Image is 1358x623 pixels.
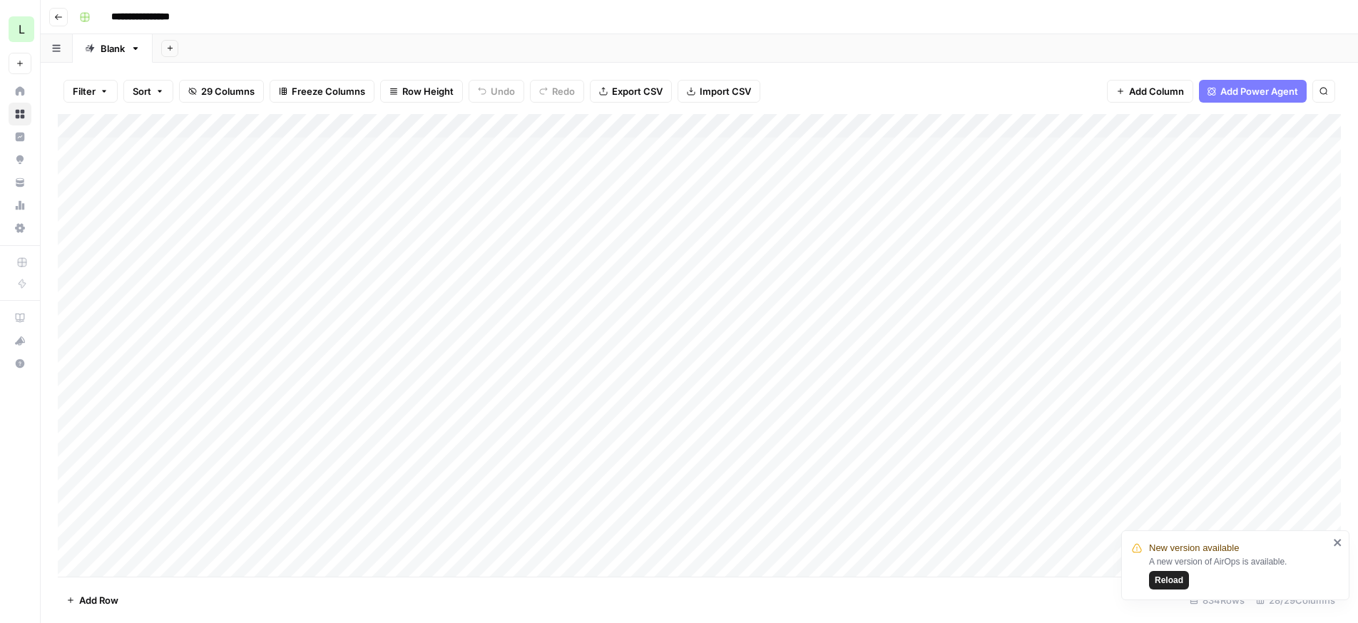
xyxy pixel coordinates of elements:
[9,125,31,148] a: Insights
[1155,574,1183,587] span: Reload
[469,80,524,103] button: Undo
[590,80,672,103] button: Export CSV
[678,80,760,103] button: Import CSV
[133,84,151,98] span: Sort
[491,84,515,98] span: Undo
[1184,589,1250,612] div: 834 Rows
[1220,84,1298,98] span: Add Power Agent
[1149,541,1239,555] span: New version available
[612,84,663,98] span: Export CSV
[1199,80,1307,103] button: Add Power Agent
[9,217,31,240] a: Settings
[1333,537,1343,548] button: close
[9,11,31,47] button: Workspace: Lob
[9,80,31,103] a: Home
[270,80,374,103] button: Freeze Columns
[1107,80,1193,103] button: Add Column
[9,194,31,217] a: Usage
[9,307,31,329] a: AirOps Academy
[73,84,96,98] span: Filter
[380,80,463,103] button: Row Height
[101,41,125,56] div: Blank
[58,589,127,612] button: Add Row
[9,352,31,375] button: Help + Support
[123,80,173,103] button: Sort
[73,34,153,63] a: Blank
[1149,555,1329,589] div: A new version of AirOps is available.
[1129,84,1184,98] span: Add Column
[79,593,118,607] span: Add Row
[9,330,31,351] div: What's new?
[9,329,31,352] button: What's new?
[19,21,25,38] span: L
[63,80,118,103] button: Filter
[402,84,454,98] span: Row Height
[700,84,751,98] span: Import CSV
[201,84,255,98] span: 29 Columns
[9,148,31,171] a: Opportunities
[9,171,31,194] a: Your Data
[1250,589,1341,612] div: 28/29 Columns
[552,84,575,98] span: Redo
[9,103,31,125] a: Browse
[530,80,584,103] button: Redo
[179,80,264,103] button: 29 Columns
[1149,571,1189,589] button: Reload
[292,84,365,98] span: Freeze Columns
